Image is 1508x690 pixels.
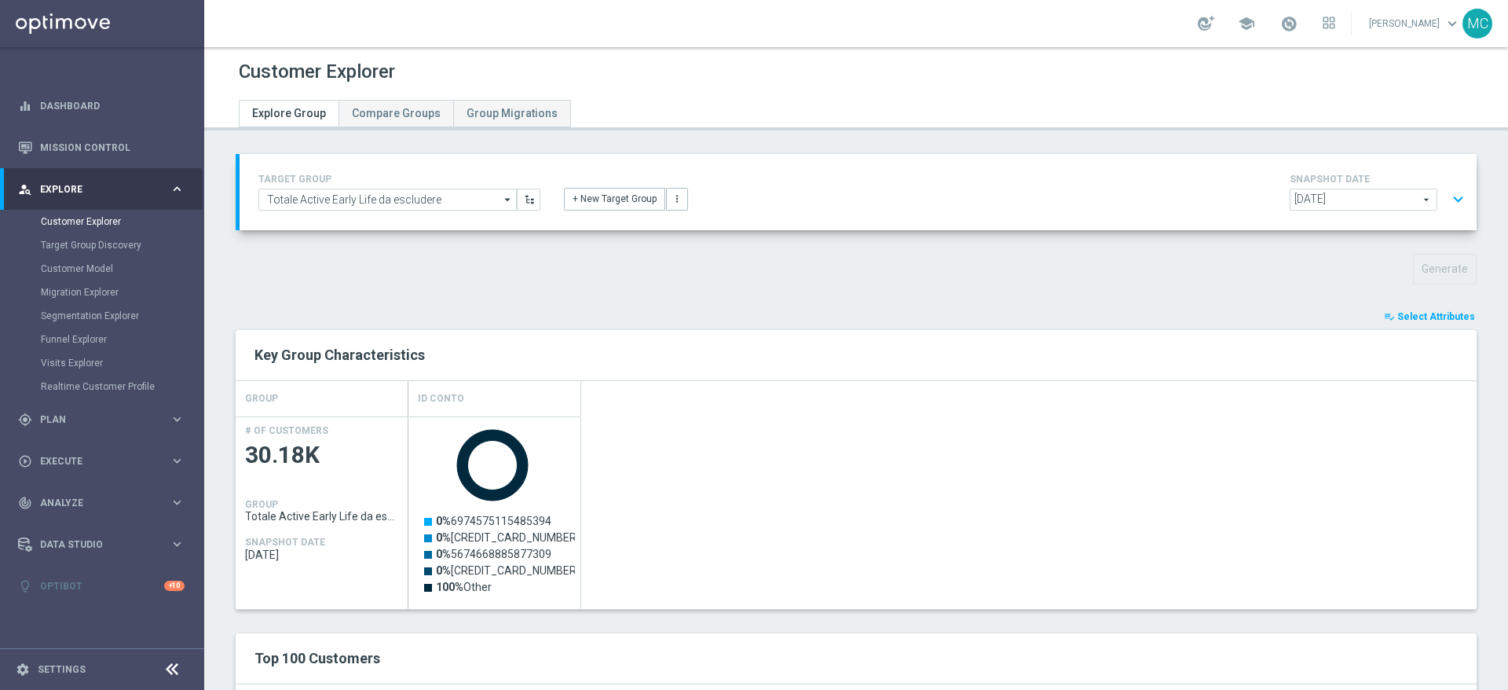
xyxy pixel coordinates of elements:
h4: TARGET GROUP [258,174,540,185]
div: Customer Explorer [41,210,203,233]
i: track_changes [18,496,32,510]
a: [PERSON_NAME]keyboard_arrow_down [1367,12,1462,35]
div: Funnel Explorer [41,328,203,351]
span: Plan [40,415,170,424]
i: person_search [18,182,32,196]
span: Compare Groups [352,107,441,119]
i: equalizer [18,99,32,113]
span: Execute [40,457,170,466]
button: + New Target Group [564,188,665,210]
button: lightbulb Optibot +10 [17,580,185,593]
div: MC [1462,9,1492,39]
a: Visits Explorer [41,357,163,369]
i: play_circle_outline [18,454,32,468]
input: Select Existing or Create New [258,189,517,211]
a: Dashboard [40,85,185,127]
i: keyboard_arrow_right [170,182,185,196]
a: Segmentation Explorer [41,310,163,322]
a: Customer Explorer [41,215,163,228]
div: Data Studio [18,538,170,552]
div: Segmentation Explorer [41,304,203,328]
i: keyboard_arrow_right [170,412,185,427]
div: Execute [18,454,170,468]
a: Target Group Discovery [41,239,163,251]
tspan: 0% [436,548,451,560]
i: more_vert [672,193,683,204]
tspan: 0% [436,531,451,544]
div: Migration Explorer [41,281,203,304]
span: Group Migrations [467,107,558,119]
h4: GROUP [245,385,278,413]
h4: Id Conto [418,385,464,413]
a: Realtime Customer Profile [41,380,163,393]
h1: Customer Explorer [239,61,395,83]
ul: Tabs [239,100,571,127]
i: playlist_add_check [1384,311,1395,322]
button: track_changes Analyze keyboard_arrow_right [17,497,185,509]
h4: GROUP [245,499,278,510]
h2: Key Group Characteristics [254,346,1458,365]
span: 30.18K [245,440,399,471]
button: equalizer Dashboard [17,100,185,112]
h4: # OF CUSTOMERS [245,425,328,436]
span: Explore [40,185,170,194]
tspan: 0% [436,564,451,577]
div: Press SPACE to select this row. [236,417,408,609]
span: 2025-08-12 [245,549,399,561]
span: Totale Active Early Life da escludere [245,510,399,523]
button: Mission Control [17,141,185,154]
i: keyboard_arrow_right [170,537,185,552]
div: Realtime Customer Profile [41,375,203,398]
button: Generate [1413,254,1477,284]
text: [CREDIT_CARD_NUMBER] [436,531,580,544]
div: Plan [18,413,170,427]
span: school [1238,15,1255,32]
i: keyboard_arrow_right [170,495,185,510]
text: 5674668885877309 [436,548,551,560]
span: Analyze [40,498,170,508]
button: expand_more [1447,185,1470,215]
span: Explore Group [252,107,326,119]
button: gps_fixed Plan keyboard_arrow_right [17,413,185,426]
div: Press SPACE to select this row. [408,417,581,609]
h4: SNAPSHOT DATE [245,537,325,548]
div: Target Group Discovery [41,233,203,257]
span: keyboard_arrow_down [1444,15,1461,32]
a: Mission Control [40,127,185,168]
button: playlist_add_check Select Attributes [1382,308,1477,325]
i: arrow_drop_down [500,189,516,210]
div: TARGET GROUP arrow_drop_down + New Target Group more_vert SNAPSHOT DATE arrow_drop_down expand_more [258,170,1458,215]
div: +10 [164,581,185,591]
div: Explore [18,182,170,196]
button: more_vert [666,188,688,210]
div: Mission Control [18,127,185,168]
button: person_search Explore keyboard_arrow_right [17,183,185,196]
span: Select Attributes [1397,311,1475,322]
button: play_circle_outline Execute keyboard_arrow_right [17,455,185,468]
tspan: 100% [436,581,463,593]
h2: Top 100 Customers [254,649,946,668]
span: Data Studio [40,540,170,549]
div: Visits Explorer [41,351,203,375]
i: keyboard_arrow_right [170,453,185,468]
i: lightbulb [18,579,32,593]
button: Data Studio keyboard_arrow_right [17,538,185,551]
a: Optibot [40,565,164,607]
div: Customer Model [41,257,203,281]
text: Other [436,581,492,593]
a: Funnel Explorer [41,333,163,346]
a: Migration Explorer [41,286,163,299]
div: Analyze [18,496,170,510]
text: [CREDIT_CARD_NUMBER] [436,564,580,577]
div: Optibot [18,565,185,607]
i: settings [16,662,30,677]
text: 6974575115485394 [436,515,551,527]
h4: SNAPSHOT DATE [1290,174,1470,185]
